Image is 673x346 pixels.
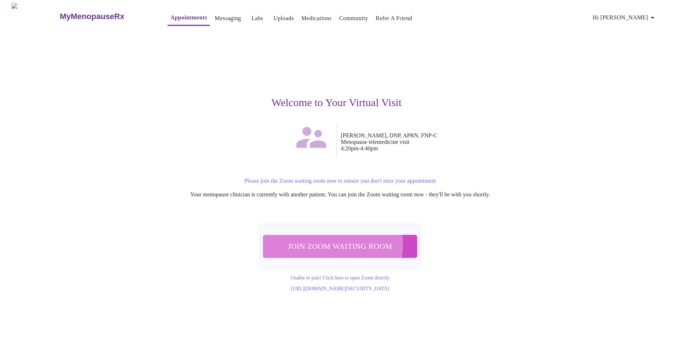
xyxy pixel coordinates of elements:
a: Refer a Friend [376,13,412,23]
p: [PERSON_NAME], DNP, APRN, FNP-C Menopause telemedicine visit 4:20pm - 4:40pm [341,132,558,152]
span: Hi [PERSON_NAME] [593,13,657,23]
button: Messaging [212,11,244,26]
h3: MyMenopauseRx [60,12,124,21]
a: MyMenopauseRx [59,4,153,29]
button: Refer a Friend [373,11,415,26]
a: Messaging [215,13,241,23]
a: Appointments [170,13,207,23]
h3: Welcome to Your Virtual Visit [115,96,558,109]
button: Join Zoom Waiting Room [260,235,420,258]
button: Appointments [168,10,210,26]
button: Labs [246,11,269,26]
button: Medications [298,11,334,26]
a: Community [339,13,368,23]
span: Join Zoom Waiting Room [270,239,411,253]
a: Unable to join? Click here to open Zoom directly [290,275,390,281]
img: MyMenopauseRx Logo [12,3,59,30]
p: Please join the Zoom waiting room now to ensure you don't miss your appointment [122,178,558,184]
a: Uploads [274,13,294,23]
a: [URL][DOMAIN_NAME][SECURITY_DATA] [291,286,389,291]
button: Community [336,11,371,26]
a: Medications [301,13,331,23]
button: Hi [PERSON_NAME] [590,10,660,25]
a: Labs [251,13,263,23]
button: Uploads [271,11,297,26]
p: Your menopause clinician is currently with another patient. You can join the Zoom waiting room no... [122,191,558,198]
